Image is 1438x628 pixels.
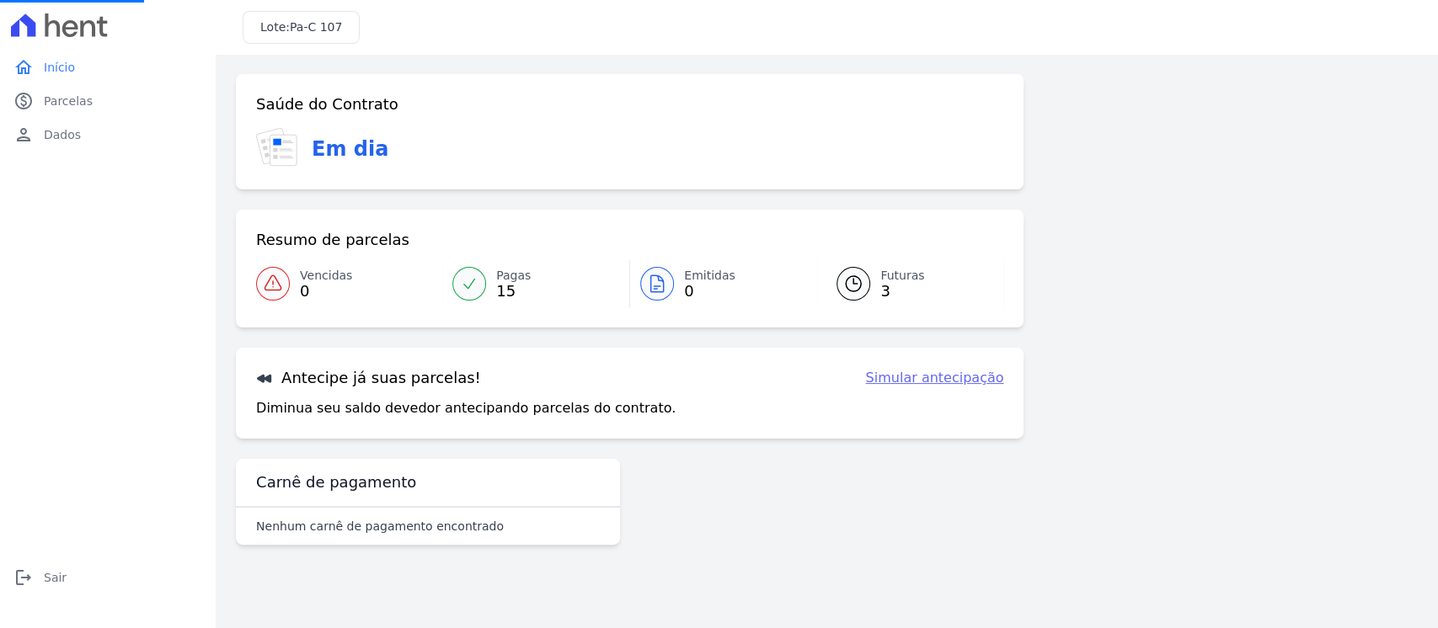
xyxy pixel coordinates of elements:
[256,472,416,492] h3: Carnê de pagamento
[13,57,34,77] i: home
[13,125,34,145] i: person
[256,94,398,114] h3: Saúde do Contrato
[256,368,481,388] h3: Antecipe já suas parcelas!
[44,93,93,109] span: Parcelas
[496,285,531,298] span: 15
[684,285,735,298] span: 0
[256,518,504,535] p: Nenhum carnê de pagamento encontrado
[256,230,409,250] h3: Resumo de parcelas
[312,134,388,164] h3: Em dia
[13,91,34,111] i: paid
[7,118,209,152] a: personDados
[300,267,352,285] span: Vencidas
[496,267,531,285] span: Pagas
[44,569,67,586] span: Sair
[816,260,1003,307] a: Futuras 3
[684,267,735,285] span: Emitidas
[7,51,209,84] a: homeInício
[7,84,209,118] a: paidParcelas
[256,260,442,307] a: Vencidas 0
[880,285,924,298] span: 3
[630,260,816,307] a: Emitidas 0
[44,59,75,76] span: Início
[865,368,1003,388] a: Simular antecipação
[290,20,342,34] span: Pa-C 107
[7,561,209,594] a: logoutSair
[260,19,342,36] h3: Lote:
[442,260,629,307] a: Pagas 15
[300,285,352,298] span: 0
[13,567,34,588] i: logout
[256,398,676,418] p: Diminua seu saldo devedor antecipando parcelas do contrato.
[880,267,924,285] span: Futuras
[44,126,81,143] span: Dados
